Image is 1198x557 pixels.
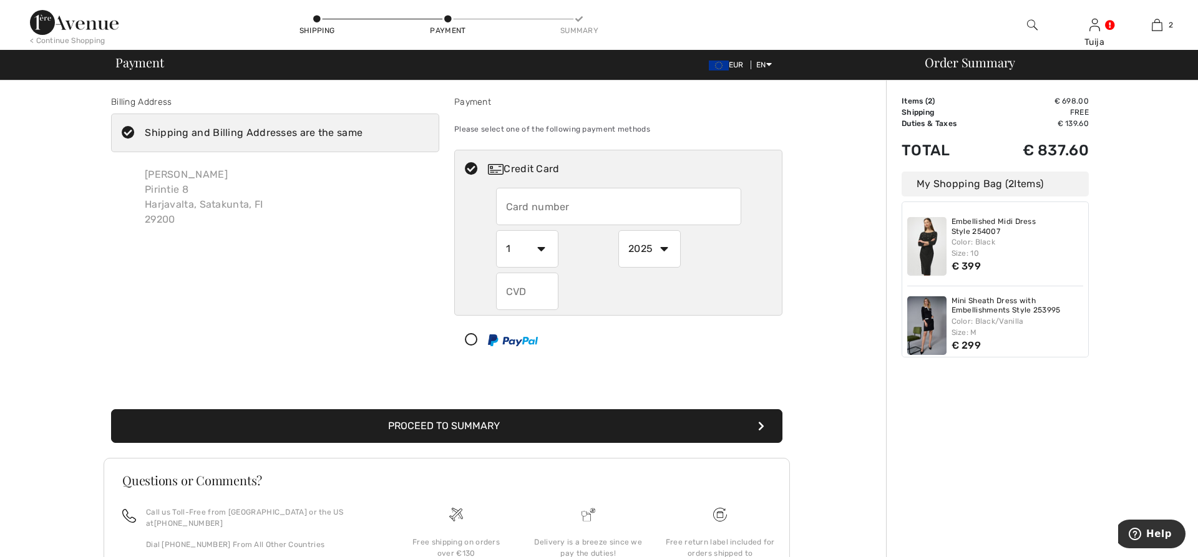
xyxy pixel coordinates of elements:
[111,95,439,109] div: Billing Address
[111,409,782,443] button: Proceed to Summary
[1152,17,1162,32] img: My Bag
[560,25,598,36] div: Summary
[30,10,119,35] img: 1ère Avenue
[496,273,558,310] input: CVD
[756,61,772,69] span: EN
[952,316,1084,338] div: Color: Black/Vanilla Size: M
[986,129,1089,172] td: € 837.60
[907,296,947,355] img: Mini Sheath Dress with Embellishments Style 253995
[902,129,986,172] td: Total
[298,25,336,36] div: Shipping
[902,118,986,129] td: Duties & Taxes
[1089,17,1100,32] img: My Info
[1169,19,1173,31] span: 2
[986,118,1089,129] td: € 139.60
[902,107,986,118] td: Shipping
[709,61,749,69] span: EUR
[146,539,375,550] p: Dial [PHONE_NUMBER] From All Other Countries
[1027,17,1038,32] img: search the website
[496,188,741,225] input: Card number
[154,519,223,528] a: [PHONE_NUMBER]
[1089,19,1100,31] a: Sign In
[986,95,1089,107] td: € 698.00
[952,236,1084,259] div: Color: Black Size: 10
[449,508,463,521] img: Free shipping on orders over &#8364;130
[122,509,136,523] img: call
[952,217,1084,236] a: Embellished Midi Dress Style 254007
[122,474,771,487] h3: Questions or Comments?
[902,95,986,107] td: Items ( )
[454,95,782,109] div: Payment
[952,260,981,272] span: € 399
[115,56,163,69] span: Payment
[429,25,467,36] div: Payment
[582,508,595,521] img: Delivery is a breeze since we pay the duties!
[952,296,1084,316] a: Mini Sheath Dress with Embellishments Style 253995
[902,172,1089,196] div: My Shopping Bag ( Items)
[1008,178,1014,190] span: 2
[709,61,729,70] img: Euro
[952,339,981,351] span: € 299
[1126,17,1187,32] a: 2
[986,107,1089,118] td: Free
[1118,520,1186,551] iframe: Opens a widget where you can find more information
[488,334,538,346] img: PayPal
[146,506,375,529] p: Call us Toll-Free from [GEOGRAPHIC_DATA] or the US at
[30,35,105,46] div: < Continue Shopping
[488,164,504,175] img: Credit Card
[1064,36,1125,49] div: Tuija
[145,125,363,140] div: Shipping and Billing Addresses are the same
[907,217,947,276] img: Embellished Midi Dress Style 254007
[135,157,273,237] div: [PERSON_NAME] Pirintie 8 Harjavalta, Satakunta, FI 29200
[488,162,774,177] div: Credit Card
[910,56,1191,69] div: Order Summary
[713,508,727,521] img: Free shipping on orders over &#8364;130
[454,114,782,145] div: Please select one of the following payment methods
[928,97,932,105] span: 2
